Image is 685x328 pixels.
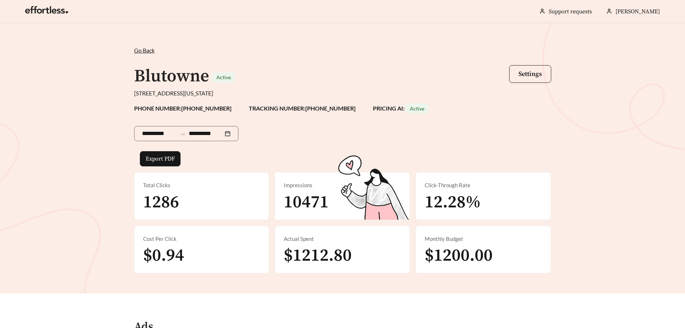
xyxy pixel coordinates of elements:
span: 1286 [143,192,179,213]
span: Active [410,105,424,112]
button: Settings [509,65,551,83]
span: $1212.80 [284,245,352,266]
div: Impressions [284,181,401,189]
span: $0.94 [143,245,184,266]
span: Go Back [134,47,155,54]
div: Monthly Budget [425,235,542,243]
span: [PERSON_NAME] [616,8,660,15]
span: 12.28% [425,192,481,213]
span: Export PDF [146,154,175,163]
div: Total Clicks [143,181,260,189]
span: $1200.00 [425,245,493,266]
div: Actual Spent [284,235,401,243]
strong: TRACKING NUMBER: [PHONE_NUMBER] [249,105,356,112]
div: Click-Through Rate [425,181,542,189]
button: Export PDF [140,151,181,166]
strong: PRICING AI: [373,105,429,112]
a: Support requests [549,8,592,15]
div: [STREET_ADDRESS][US_STATE] [134,89,551,98]
span: 10471 [284,192,329,213]
span: swap-right [179,131,186,137]
h1: Blutowne [134,66,209,87]
span: to [179,130,186,137]
span: Settings [519,70,542,78]
div: Cost Per Click [143,235,260,243]
strong: PHONE NUMBER: [PHONE_NUMBER] [134,105,232,112]
span: Active [216,74,231,80]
